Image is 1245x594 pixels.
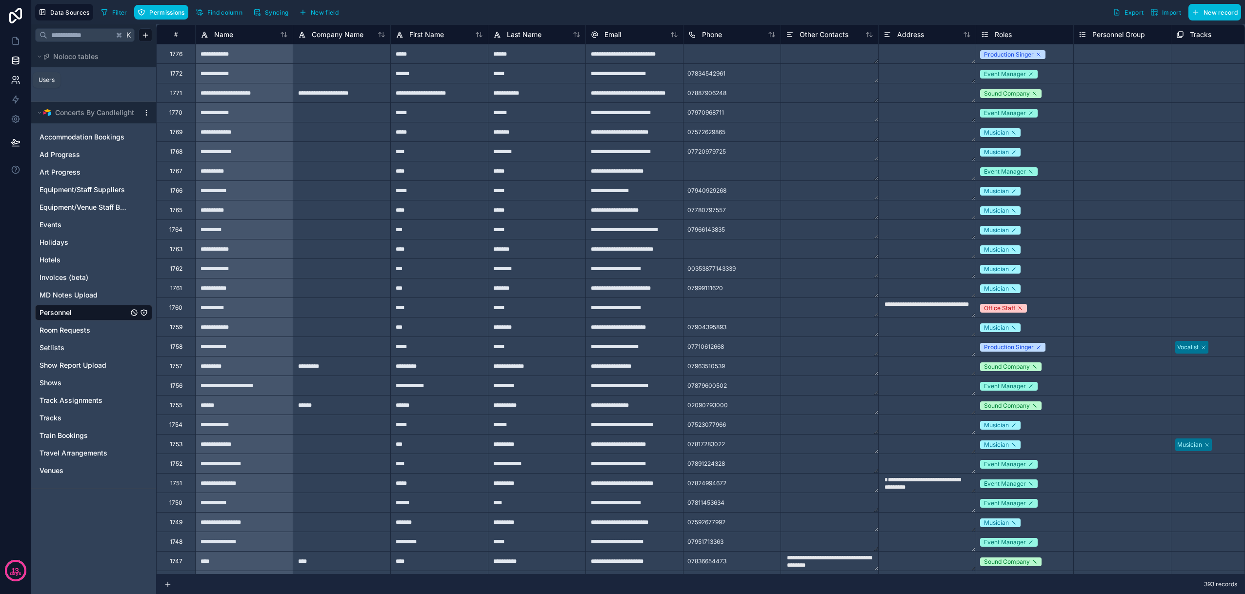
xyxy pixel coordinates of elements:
span: 07891224328 [687,460,725,468]
button: Noloco tables [35,50,146,63]
span: New record [1204,9,1238,16]
div: 1771 [170,89,182,97]
span: Syncing [265,9,288,16]
span: Tracks [40,413,61,423]
div: Events [35,217,152,233]
span: Ad Progress [40,150,80,159]
span: Name [214,30,233,40]
a: Show Report Upload [40,360,128,370]
div: Travel Arrangements [35,445,152,461]
div: Sound Company [984,557,1030,566]
span: Events [40,220,61,230]
span: 07940929268 [687,187,726,195]
span: 07572629865 [687,128,725,136]
div: 1750 [169,499,182,507]
div: 1769 [170,128,182,136]
span: Holidays [40,238,68,247]
span: 07879600502 [687,382,727,390]
p: days [10,570,21,577]
span: 02090793000 [687,401,728,409]
span: First Name [409,30,444,40]
div: Vocalist [1177,343,1199,352]
button: Filter [97,5,131,20]
div: Equipment/Venue Staff Bookings [35,199,152,215]
span: Equipment/Venue Staff Bookings [40,202,128,212]
span: Show Report Upload [40,360,106,370]
div: Sound Company [984,362,1030,371]
div: Event Manager [984,479,1026,488]
span: Accommodation Bookings [40,132,124,142]
div: Train Bookings [35,428,152,443]
div: Event Manager [984,538,1026,547]
a: Hotels [40,255,128,265]
div: 1758 [170,343,182,351]
div: Production Singer [984,343,1034,352]
div: Room Requests [35,322,152,338]
div: Sound Company [984,89,1030,98]
span: 07710612668 [687,343,724,351]
span: Hotels [40,255,60,265]
span: 393 records [1204,580,1237,588]
div: 1763 [170,245,182,253]
div: # [164,31,188,38]
div: Musician [984,421,1009,430]
div: 1760 [169,304,182,312]
div: Ad Progress [35,147,152,162]
div: Musician [984,440,1009,449]
div: Sound Company [984,401,1030,410]
span: Train Bookings [40,431,88,440]
span: Last Name [507,30,542,40]
a: New record [1185,4,1241,20]
div: Event Manager [984,167,1026,176]
a: Art Progress [40,167,128,177]
div: 1764 [169,226,182,234]
button: Airtable LogoConcerts By Candlelight [35,106,139,119]
div: 1748 [170,538,182,546]
div: Production Singer [984,50,1034,59]
span: Filter [112,9,127,16]
button: Import [1147,4,1185,20]
a: Permissions [134,5,192,20]
div: 1772 [170,70,182,78]
span: Setlists [40,343,64,353]
a: Accommodation Bookings [40,132,128,142]
div: Invoices (beta) [35,270,152,285]
span: 07780797557 [687,206,726,214]
div: Musician [984,187,1009,196]
div: 1752 [170,460,182,468]
a: Events [40,220,128,230]
div: Hotels [35,252,152,268]
span: Company Name [312,30,363,40]
div: Musician [984,245,1009,254]
div: 1767 [170,167,182,175]
div: Musician [984,148,1009,157]
a: Syncing [250,5,296,20]
a: Holidays [40,238,128,247]
span: Data Sources [50,9,90,16]
span: Track Assignments [40,396,102,405]
span: 07904395893 [687,323,726,331]
span: Export [1125,9,1144,16]
span: Travel Arrangements [40,448,107,458]
div: Musician [984,265,1009,274]
div: Musician [984,284,1009,293]
span: Tracks [1190,30,1211,40]
div: Musician [1177,440,1202,449]
button: Find column [192,5,246,20]
div: Personnel [35,305,152,320]
div: 1751 [170,479,182,487]
div: Show Report Upload [35,357,152,373]
span: 00353877143339 [687,265,736,273]
span: 07836654473 [687,557,726,565]
div: MD Notes Upload [35,287,152,303]
span: 07887906248 [687,89,726,97]
div: 1766 [170,187,182,195]
button: Export [1109,4,1147,20]
span: Import [1162,9,1181,16]
span: 07951713363 [687,538,723,546]
div: Musician [984,226,1009,235]
div: 1759 [170,323,182,331]
span: 07824994672 [687,479,726,487]
span: 07963510539 [687,362,725,370]
button: New field [296,5,342,20]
